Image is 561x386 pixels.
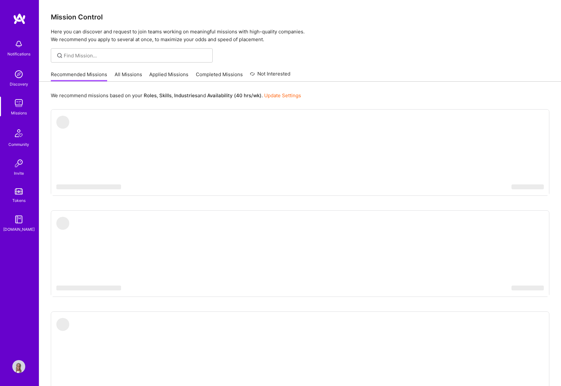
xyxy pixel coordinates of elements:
a: User Avatar [11,360,27,373]
a: Update Settings [264,92,301,99]
img: guide book [12,213,25,226]
a: Recommended Missions [51,71,107,82]
div: Missions [11,110,27,116]
a: Applied Missions [149,71,188,82]
input: Find Mission... [64,52,208,59]
img: bell [12,38,25,51]
img: logo [13,13,26,25]
img: teamwork [12,97,25,110]
b: Roles [144,92,157,99]
img: Invite [12,157,25,170]
img: User Avatar [12,360,25,373]
img: discovery [12,68,25,81]
i: icon SearchGrey [56,52,63,59]
a: Not Interested [250,70,290,82]
b: Industries [174,92,197,99]
div: Discovery [10,81,28,88]
p: Here you can discover and request to join teams working on meaningful missions with high-quality ... [51,28,549,43]
img: tokens [15,188,23,194]
h3: Mission Control [51,13,549,21]
div: Tokens [12,197,26,204]
a: All Missions [115,71,142,82]
a: Completed Missions [196,71,243,82]
div: Notifications [7,51,30,57]
b: Availability (40 hrs/wk) [207,92,262,99]
div: Invite [14,170,24,177]
div: [DOMAIN_NAME] [3,226,35,233]
div: Community [8,141,29,148]
p: We recommend missions based on your , , and . [51,92,301,99]
img: Community [11,125,27,141]
b: Skills [159,92,172,99]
